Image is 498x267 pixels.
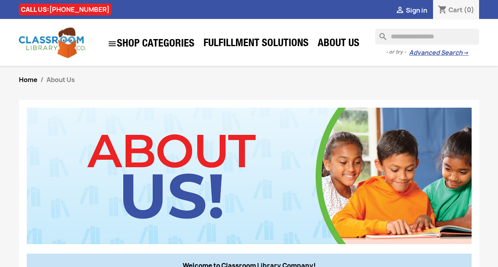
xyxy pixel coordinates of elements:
[104,35,198,52] a: SHOP CATEGORIES
[107,39,117,49] i: 
[314,36,363,52] a: About Us
[375,29,479,45] input: Search
[27,108,472,244] img: CLC_About_Us.jpg
[49,5,109,14] a: [PHONE_NUMBER]
[463,49,468,57] span: →
[395,6,405,15] i: 
[406,6,427,15] span: Sign in
[19,28,86,58] img: Classroom Library Company
[19,4,111,15] div: CALL US:
[386,48,409,56] span: - or try -
[46,75,75,84] span: About Us
[200,36,313,52] a: Fulfillment Solutions
[19,75,37,84] a: Home
[395,6,427,15] a:  Sign in
[464,6,474,14] span: (0)
[448,6,463,14] span: Cart
[438,6,447,15] i: shopping_cart
[375,29,385,38] i: search
[409,49,468,57] a: Advanced Search→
